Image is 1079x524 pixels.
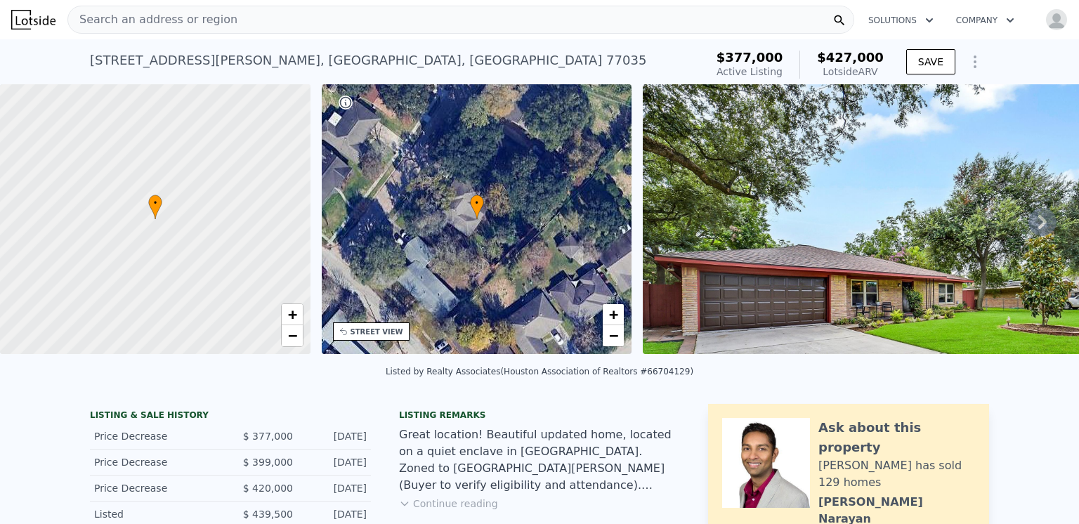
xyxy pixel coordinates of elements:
div: STREET VIEW [351,327,403,337]
span: Active Listing [717,66,783,77]
div: Price Decrease [94,429,219,443]
div: [DATE] [304,455,367,469]
div: Price Decrease [94,481,219,495]
span: $427,000 [817,50,884,65]
span: − [609,327,618,344]
button: SAVE [906,49,955,74]
span: $ 420,000 [243,483,293,494]
div: [STREET_ADDRESS][PERSON_NAME] , [GEOGRAPHIC_DATA] , [GEOGRAPHIC_DATA] 77035 [90,51,646,70]
a: Zoom out [282,325,303,346]
img: Lotside [11,10,55,30]
span: $ 439,500 [243,509,293,520]
div: Listed by Realty Associates (Houston Association of Realtors #66704129) [386,367,693,376]
div: [PERSON_NAME] has sold 129 homes [818,457,975,491]
span: − [287,327,296,344]
a: Zoom out [603,325,624,346]
div: Lotside ARV [817,65,884,79]
span: + [287,306,296,323]
button: Solutions [857,8,945,33]
div: Listing remarks [399,410,680,421]
div: [DATE] [304,481,367,495]
div: • [470,195,484,219]
span: • [148,197,162,209]
div: Ask about this property [818,418,975,457]
span: + [609,306,618,323]
a: Zoom in [282,304,303,325]
div: • [148,195,162,219]
div: Price Decrease [94,455,219,469]
span: $ 399,000 [243,457,293,468]
button: Continue reading [399,497,498,511]
div: Listed [94,507,219,521]
span: $ 377,000 [243,431,293,442]
span: Search an address or region [68,11,237,28]
div: LISTING & SALE HISTORY [90,410,371,424]
img: avatar [1045,8,1068,31]
span: $377,000 [717,50,783,65]
a: Zoom in [603,304,624,325]
div: [DATE] [304,507,367,521]
div: [DATE] [304,429,367,443]
span: • [470,197,484,209]
button: Show Options [961,48,989,76]
div: Great location! Beautiful updated home, located on a quiet enclave in [GEOGRAPHIC_DATA]. Zoned to... [399,426,680,494]
button: Company [945,8,1026,33]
